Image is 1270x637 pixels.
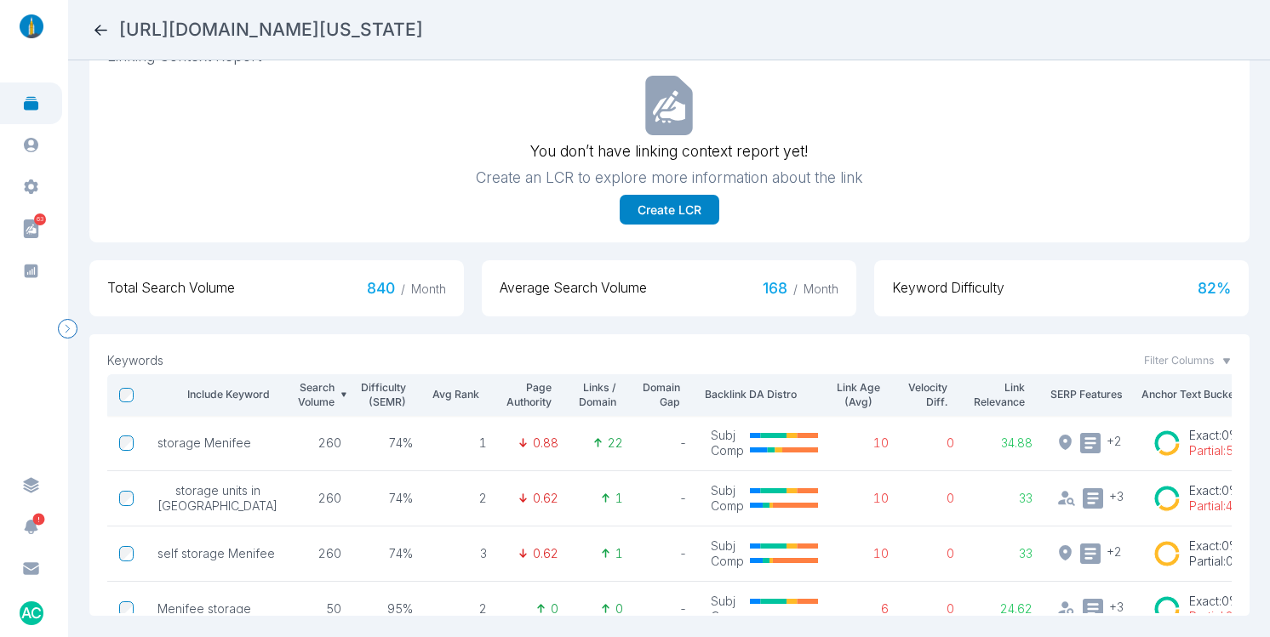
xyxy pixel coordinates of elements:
[608,435,623,451] p: 22
[530,141,808,162] p: You don’t have linking context report yet!
[1189,498,1250,514] p: Partial : 48%
[34,213,46,225] span: 63
[1109,599,1124,615] span: + 3
[437,546,487,561] p: 3
[152,387,270,402] p: Include Keyword
[912,546,955,561] p: 0
[401,282,405,296] span: /
[711,554,744,569] p: Comp
[1107,543,1122,560] span: + 2
[295,380,335,410] p: Search Volume
[107,353,163,368] p: Keywords
[505,380,552,410] p: Page Authority
[365,601,414,617] p: 95%
[647,546,688,561] p: -
[365,435,414,451] p: 74%
[978,601,1033,617] p: 24.62
[647,601,688,617] p: -
[301,546,341,561] p: 260
[359,380,406,410] p: Difficulty (SEMR)
[978,546,1033,561] p: 33
[500,278,647,299] span: Average Search Volume
[431,387,479,402] p: Avg Rank
[437,435,487,451] p: 1
[793,282,798,296] span: /
[533,546,558,561] p: 0.62
[804,282,838,296] span: Month
[907,380,947,410] p: Velocity Diff.
[711,498,744,514] p: Comp
[1050,387,1130,402] p: SERP Features
[157,483,277,513] span: storage units in [GEOGRAPHIC_DATA]
[1109,488,1124,504] span: + 3
[157,435,251,451] span: storage Menifee
[533,491,558,506] p: 0.62
[711,538,744,554] p: Subj
[842,491,889,506] p: 10
[1107,433,1122,449] span: + 2
[437,601,487,617] p: 2
[365,546,414,561] p: 74%
[551,601,558,617] p: 0
[367,278,446,299] span: 840
[836,380,881,410] p: Link Age (Avg)
[14,14,49,38] img: linklaunch_small.2ae18699.png
[1189,443,1251,458] p: Partial : 52%
[1144,353,1232,368] button: Filter Columns
[576,380,616,410] p: Links / Domain
[437,491,487,506] p: 2
[365,491,414,506] p: 74%
[892,278,1004,299] span: Keyword Difficulty
[119,18,423,42] h2: https://www.staxupstorage.com/storage-units/california/menifee/staxup-storage-menifee-81447/
[1189,483,1250,498] p: Exact : 0%
[711,609,744,624] p: Comp
[301,435,341,451] p: 260
[1189,538,1244,554] p: Exact : 0%
[157,546,275,561] span: self storage Menifee
[711,594,744,609] p: Subj
[1198,278,1231,299] span: 82 %
[972,380,1025,410] p: Link Relevance
[1189,609,1243,624] p: Partial : 3%
[647,435,688,451] p: -
[411,282,446,296] span: Month
[978,491,1033,506] p: 33
[641,380,681,410] p: Domain Gap
[1189,594,1243,609] p: Exact : 0%
[711,443,744,458] p: Comp
[711,483,744,498] p: Subj
[107,278,235,299] span: Total Search Volume
[705,387,824,402] p: Backlink DA Distro
[615,546,623,561] p: 1
[301,491,341,506] p: 260
[476,168,863,189] p: Create an LCR to explore more information about the link
[647,491,688,506] p: -
[301,601,341,617] p: 50
[842,601,889,617] p: 6
[978,435,1033,451] p: 34.88
[842,435,889,451] p: 10
[711,428,744,443] p: Subj
[157,601,251,617] span: Menifee storage
[620,195,719,225] button: Create LCR
[1144,353,1214,368] span: Filter Columns
[912,601,955,617] p: 0
[533,435,558,451] p: 0.88
[1189,428,1251,443] p: Exact : 0%
[912,435,955,451] p: 0
[842,546,889,561] p: 10
[615,601,623,617] p: 0
[763,278,838,299] span: 168
[615,491,623,506] p: 1
[912,491,955,506] p: 0
[1189,554,1244,569] p: Partial : 0%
